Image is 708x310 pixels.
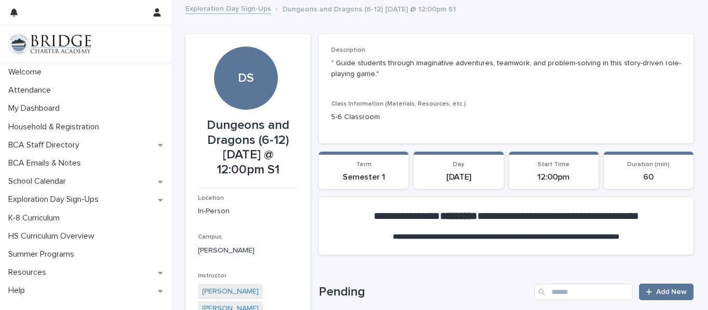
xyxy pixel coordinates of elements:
[4,213,68,223] p: K-8 Curriculum
[319,285,530,300] h1: Pending
[282,3,456,14] p: Dungeons and Dragons (6-12) [DATE] @ 12:00pm S1
[4,67,50,77] p: Welcome
[198,118,298,178] p: Dungeons and Dragons (6-12) [DATE] @ 12:00pm S1
[639,284,693,300] a: Add New
[4,176,74,186] p: School Calendar
[202,286,259,297] a: [PERSON_NAME]
[331,58,681,80] p: " Guide students through imaginative adventures, teamwork, and problem-solving in this story-driv...
[4,195,107,204] p: Exploration Day Sign-Ups
[4,122,107,132] p: Household & Registration
[627,161,670,168] span: Duration (min)
[8,34,91,54] img: V1C1m3IdTEidaUdm9Hs0
[4,85,59,95] p: Attendance
[331,112,681,123] p: 5-6 Classroom
[4,158,89,168] p: BCA Emails & Notes
[4,286,33,296] p: Help
[4,104,68,113] p: My Dashboard
[420,172,497,182] p: [DATE]
[198,234,222,240] span: Campus
[4,231,103,241] p: HS Curriculum Overview
[4,140,88,150] p: BCA Staff Directory
[186,2,271,14] a: Exploration Day Sign-Ups
[198,273,226,279] span: Instructor
[198,206,298,217] p: In-Person
[331,47,365,53] span: Description
[198,195,224,201] span: Location
[198,245,298,256] p: [PERSON_NAME]
[656,288,687,296] span: Add New
[610,172,687,182] p: 60
[356,161,372,168] span: Term
[453,161,464,168] span: Day
[4,268,54,277] p: Resources
[4,249,82,259] p: Summer Programs
[515,172,592,182] p: 12:00pm
[331,101,466,107] span: Class Information (Materials, Resources, etc.)
[534,284,633,300] input: Search
[214,7,277,85] div: DS
[325,172,402,182] p: Semester 1
[537,161,570,168] span: Start Time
